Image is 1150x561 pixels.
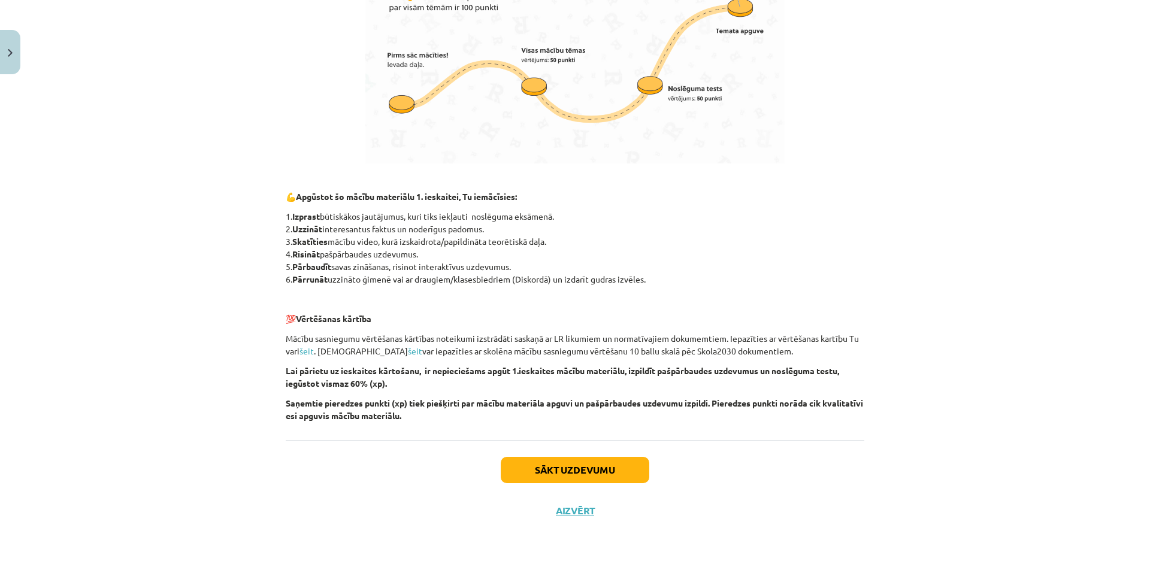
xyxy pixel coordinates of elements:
[292,223,322,234] strong: Uzzināt
[286,365,839,389] strong: Lai pārietu uz ieskaites kārtošanu, ir nepieciešams apgūt 1.ieskaites mācību materiālu, izpildīt ...
[408,345,422,356] a: šeit
[292,236,328,247] strong: Skatīties
[286,313,864,325] p: 💯
[501,457,649,483] button: Sākt uzdevumu
[299,345,314,356] a: šeit
[292,248,320,259] strong: Risināt
[292,261,331,272] strong: Pārbaudīt
[296,191,517,202] strong: Apgūstot šo mācību materiālu 1. ieskaitei, Tu iemācīsies:
[292,274,328,284] strong: Pārrunāt
[552,505,598,517] button: Aizvērt
[286,190,864,203] p: 💪
[8,49,13,57] img: icon-close-lesson-0947bae3869378f0d4975bcd49f059093ad1ed9edebbc8119c70593378902aed.svg
[292,211,320,222] strong: Izprast
[286,398,863,421] strong: Saņemtie pieredzes punkti (xp) tiek piešķirti par mācību materiāla apguvi un pašpārbaudes uzdevum...
[296,313,371,324] strong: Vērtēšanas kārtība
[286,332,864,357] p: Mācību sasniegumu vērtēšanas kārtības noteikumi izstrādāti saskaņā ar LR likumiem un normatīvajie...
[286,210,864,286] p: 1. būtiskākos jautājumus, kuri tiks iekļauti noslēguma eksāmenā. 2. interesantus faktus un noderī...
